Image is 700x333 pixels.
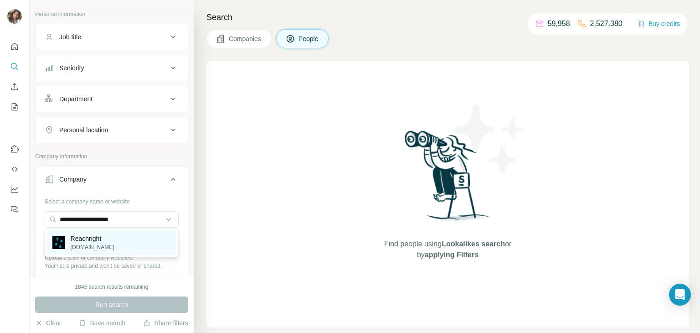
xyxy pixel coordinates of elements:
p: Upload a CSV of company websites. [45,254,179,262]
div: Personal location [59,125,108,135]
button: Clear [35,318,61,328]
button: Save search [79,318,125,328]
img: Reachright [52,236,65,249]
img: Avatar [7,9,22,24]
button: Use Surfe on LinkedIn [7,141,22,157]
div: Department [59,94,93,104]
div: Open Intercom Messenger [669,284,691,306]
p: Personal information [35,10,188,18]
button: Company [36,168,188,194]
p: [DOMAIN_NAME] [71,243,114,251]
span: Companies [229,34,262,43]
img: Surfe Illustration - Woman searching with binoculars [401,128,495,230]
div: Select a company name or website [45,194,179,206]
p: Company information [35,152,188,161]
button: Buy credits [638,17,680,30]
span: applying Filters [425,251,479,259]
button: Share filters [143,318,188,328]
span: People [299,34,319,43]
span: Lookalikes search [442,240,505,248]
button: Personal location [36,119,188,141]
button: Search [7,58,22,75]
h4: Search [206,11,689,24]
p: Reachright [71,234,114,243]
button: Department [36,88,188,110]
button: Seniority [36,57,188,79]
button: Use Surfe API [7,161,22,177]
div: Company [59,175,87,184]
button: Job title [36,26,188,48]
div: Job title [59,32,81,42]
div: 1845 search results remaining [75,283,149,291]
button: Dashboard [7,181,22,198]
img: Surfe Illustration - Stars [448,98,530,180]
span: Find people using or by [375,239,520,260]
button: Quick start [7,38,22,55]
p: Your list is private and won't be saved or shared. [45,262,179,270]
button: Enrich CSV [7,78,22,95]
div: Seniority [59,63,84,73]
p: 2,527,380 [590,18,623,29]
p: 59,958 [548,18,570,29]
button: My lists [7,99,22,115]
button: Feedback [7,201,22,218]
